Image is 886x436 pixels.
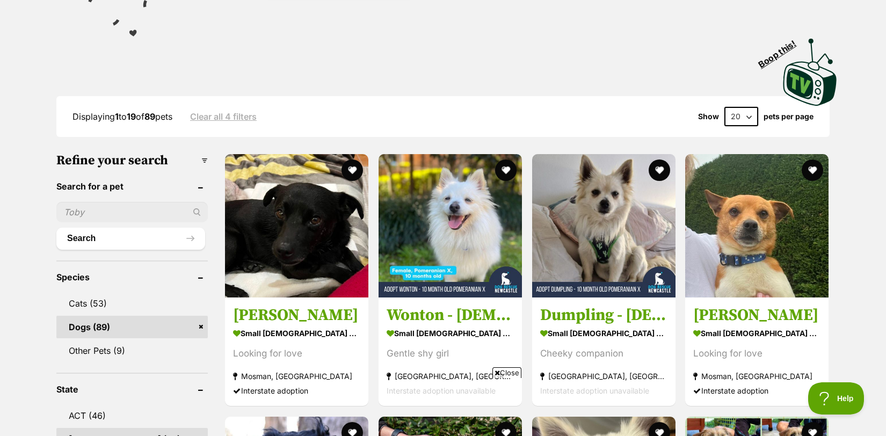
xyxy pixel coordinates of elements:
span: Close [492,367,521,378]
button: favourite [495,159,517,181]
strong: 19 [127,111,136,122]
span: Interstate adoption unavailable [540,387,649,396]
h3: Dumpling - [DEMOGRAPHIC_DATA] Pomeranian X Spitz [540,306,667,326]
strong: Mosman, [GEOGRAPHIC_DATA] [693,369,820,384]
div: Interstate adoption [693,384,820,398]
a: [PERSON_NAME] small [DEMOGRAPHIC_DATA] Dog Looking for love Mosman, [GEOGRAPHIC_DATA] Interstate ... [685,297,829,406]
label: pets per page [764,112,814,121]
a: Dogs (89) [56,316,208,338]
h3: [PERSON_NAME] [233,306,360,326]
a: Wonton - [DEMOGRAPHIC_DATA] Pomeranian X Spitz small [DEMOGRAPHIC_DATA] Dog Gentle shy girl [GEOG... [379,297,522,406]
strong: Mosman, [GEOGRAPHIC_DATA] [233,369,360,384]
button: favourite [342,159,363,181]
img: Wonton - 10 Month Old Pomeranian X Spitz - Pomeranian x Japanese Spitz Dog [379,154,522,297]
strong: 1 [115,111,119,122]
h3: Wonton - [DEMOGRAPHIC_DATA] Pomeranian X Spitz [387,306,514,326]
strong: small [DEMOGRAPHIC_DATA] Dog [540,326,667,341]
span: Boop this! [757,32,807,70]
strong: [GEOGRAPHIC_DATA], [GEOGRAPHIC_DATA] [387,369,514,384]
span: Displaying to of pets [72,111,172,122]
span: Show [698,112,719,121]
strong: small [DEMOGRAPHIC_DATA] Dog [233,326,360,341]
button: Search [56,228,205,249]
img: Carlos - Mixed breed Dog [225,154,368,297]
a: Dumpling - [DEMOGRAPHIC_DATA] Pomeranian X Spitz small [DEMOGRAPHIC_DATA] Dog Cheeky companion [G... [532,297,676,406]
header: State [56,384,208,394]
h3: Refine your search [56,153,208,168]
img: PetRescue TV logo [781,37,840,107]
a: Boop this! [784,29,838,107]
header: Species [56,272,208,282]
strong: [GEOGRAPHIC_DATA], [GEOGRAPHIC_DATA] [540,369,667,384]
img: Dumpling - 10 Month Old Pomeranian X Spitz - Pomeranian x Japanese Spitz Dog [532,154,676,297]
input: Toby [56,202,208,222]
strong: small [DEMOGRAPHIC_DATA] Dog [693,326,820,341]
div: Gentle shy girl [387,347,514,361]
button: favourite [648,159,670,181]
a: [PERSON_NAME] small [DEMOGRAPHIC_DATA] Dog Looking for love Mosman, [GEOGRAPHIC_DATA] Interstate ... [225,297,368,406]
div: Cheeky companion [540,347,667,361]
a: Cats (53) [56,292,208,315]
div: Looking for love [693,347,820,361]
iframe: Help Scout Beacon - Open [808,382,865,415]
h3: [PERSON_NAME] [693,306,820,326]
strong: 89 [144,111,155,122]
a: Clear all 4 filters [190,112,257,121]
img: Pablo - Mixed breed Dog [685,154,829,297]
div: Interstate adoption [233,384,360,398]
iframe: Advertisement [248,382,638,431]
header: Search for a pet [56,181,208,191]
strong: small [DEMOGRAPHIC_DATA] Dog [387,326,514,341]
button: favourite [802,159,823,181]
a: Other Pets (9) [56,339,208,362]
div: Looking for love [233,347,360,361]
a: ACT (46) [56,404,208,427]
